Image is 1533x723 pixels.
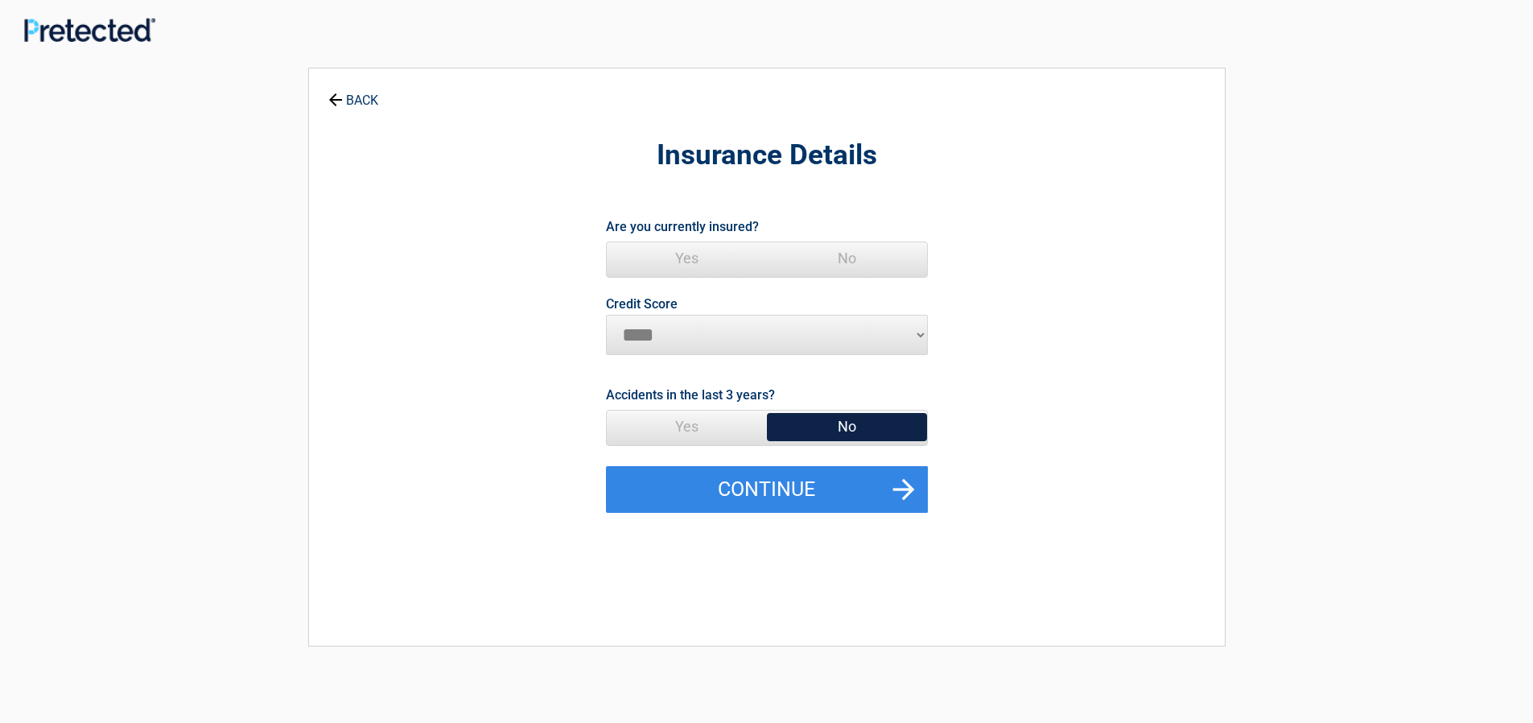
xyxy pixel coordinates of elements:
label: Credit Score [606,298,678,311]
h2: Insurance Details [398,137,1136,175]
button: Continue [606,466,928,513]
img: Main Logo [24,18,155,42]
span: No [767,411,927,443]
span: Yes [607,411,767,443]
label: Are you currently insured? [606,216,759,238]
span: No [767,242,927,275]
span: Yes [607,242,767,275]
label: Accidents in the last 3 years? [606,384,775,406]
a: BACK [325,79,381,107]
